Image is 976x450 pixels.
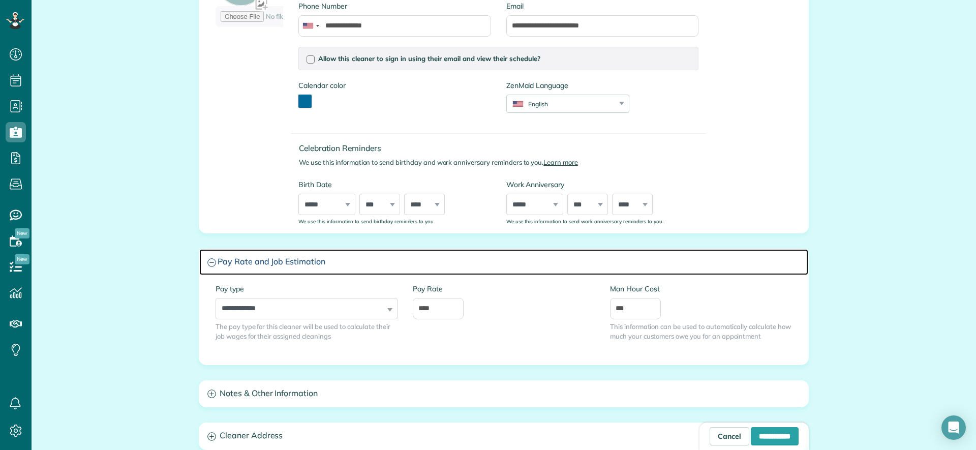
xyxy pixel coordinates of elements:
span: The pay type for this cleaner will be used to calculate their job wages for their assigned cleanings [216,322,398,341]
a: Notes & Other Information [199,381,808,407]
a: Cancel [710,427,749,445]
label: Phone Number [298,1,491,11]
p: We use this information to send birthday and work anniversary reminders to you. [299,158,706,167]
label: Pay type [216,284,398,294]
div: United States: +1 [299,16,322,36]
button: toggle color picker dialog [298,95,312,108]
h4: Celebration Reminders [299,144,706,153]
sub: We use this information to send birthday reminders to you. [298,218,435,224]
div: Open Intercom Messenger [941,415,966,440]
a: Cleaner Address [199,423,808,449]
span: This information can be used to automatically calculate how much your customers owe you for an ap... [610,322,792,341]
div: English [507,100,616,108]
span: Allow this cleaner to sign in using their email and view their schedule? [318,54,540,63]
a: Learn more [543,158,578,166]
a: Pay Rate and Job Estimation [199,249,808,275]
label: Pay Rate [413,284,595,294]
label: ZenMaid Language [506,80,629,91]
label: Work Anniversary [506,179,698,190]
label: Man Hour Cost [610,284,792,294]
span: New [15,228,29,238]
span: New [15,254,29,264]
label: Calendar color [298,80,345,91]
label: Email [506,1,698,11]
label: Birth Date [298,179,491,190]
sub: We use this information to send work anniversary reminders to you. [506,218,663,224]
